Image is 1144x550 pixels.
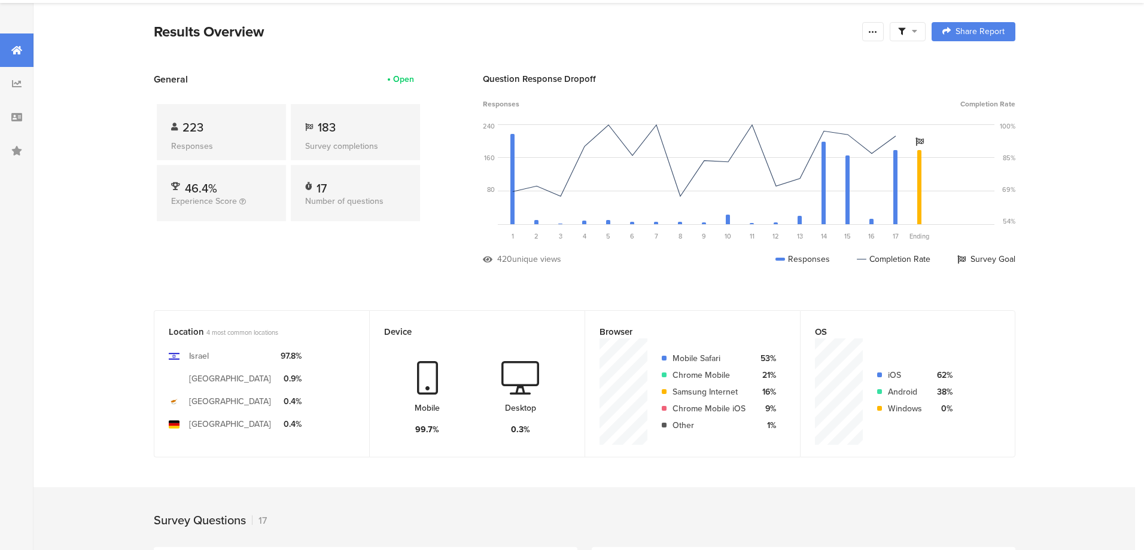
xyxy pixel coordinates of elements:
span: 4 most common locations [206,328,278,337]
div: 240 [483,121,495,131]
div: Windows [888,402,922,415]
span: 2 [534,231,538,241]
div: 97.8% [281,350,302,362]
div: 54% [1003,216,1015,226]
div: 21% [755,369,776,381]
div: 0.4% [281,395,302,408]
div: 38% [932,386,953,398]
span: 223 [182,118,203,136]
div: 0% [932,402,953,415]
div: Location [169,325,335,338]
div: Device [384,325,550,338]
div: Chrome Mobile iOS [673,402,746,415]
span: Responses [483,99,519,109]
span: Share Report [956,27,1005,36]
span: 46.4% [185,179,217,197]
div: 0.3% [511,423,530,436]
div: Survey Goal [957,253,1015,265]
div: Completion Rate [857,253,930,265]
i: Survey Goal [915,137,924,146]
div: 85% [1003,153,1015,163]
div: Survey completions [305,140,406,152]
div: Android [888,386,922,398]
div: 420 [497,253,512,265]
div: 62% [932,369,953,381]
span: 7 [655,231,658,241]
span: Completion Rate [960,99,1015,109]
div: 160 [484,153,495,163]
span: 9 [702,231,706,241]
div: 69% [1002,185,1015,194]
div: Mobile [415,402,440,414]
span: 8 [679,231,682,241]
div: Desktop [505,402,536,414]
span: 15 [844,231,851,241]
span: Number of questions [305,195,384,207]
span: 4 [583,231,586,241]
div: 80 [487,185,495,194]
div: Samsung Internet [673,386,746,398]
span: General [154,72,188,86]
div: [GEOGRAPHIC_DATA] [189,372,271,385]
span: 10 [725,231,731,241]
span: 13 [797,231,803,241]
div: [GEOGRAPHIC_DATA] [189,395,271,408]
div: Results Overview [154,21,856,42]
div: Other [673,419,746,432]
div: Responses [171,140,272,152]
div: Israel [189,350,209,362]
span: 183 [318,118,336,136]
span: 1 [512,231,514,241]
span: 11 [750,231,754,241]
div: Responses [775,253,830,265]
div: iOS [888,369,922,381]
div: 1% [755,419,776,432]
div: 17 [317,179,327,191]
span: 16 [868,231,875,241]
div: 17 [252,514,267,527]
span: 17 [893,231,899,241]
div: OS [815,325,981,338]
div: unique views [512,253,561,265]
div: 99.7% [415,423,439,436]
div: 9% [755,402,776,415]
span: 6 [630,231,634,241]
div: 53% [755,352,776,365]
span: 3 [559,231,562,241]
div: Browser [600,325,766,338]
div: Ending [908,231,932,241]
span: Experience Score [171,195,237,207]
div: 16% [755,386,776,398]
div: [GEOGRAPHIC_DATA] [189,418,271,430]
span: 14 [821,231,827,241]
div: 100% [1000,121,1015,131]
div: Mobile Safari [673,352,746,365]
div: Survey Questions [154,511,246,529]
span: 12 [772,231,779,241]
div: 0.4% [281,418,302,430]
div: 0.9% [281,372,302,385]
span: 5 [606,231,610,241]
div: Chrome Mobile [673,369,746,381]
div: Question Response Dropoff [483,72,1015,85]
div: Open [393,73,414,85]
